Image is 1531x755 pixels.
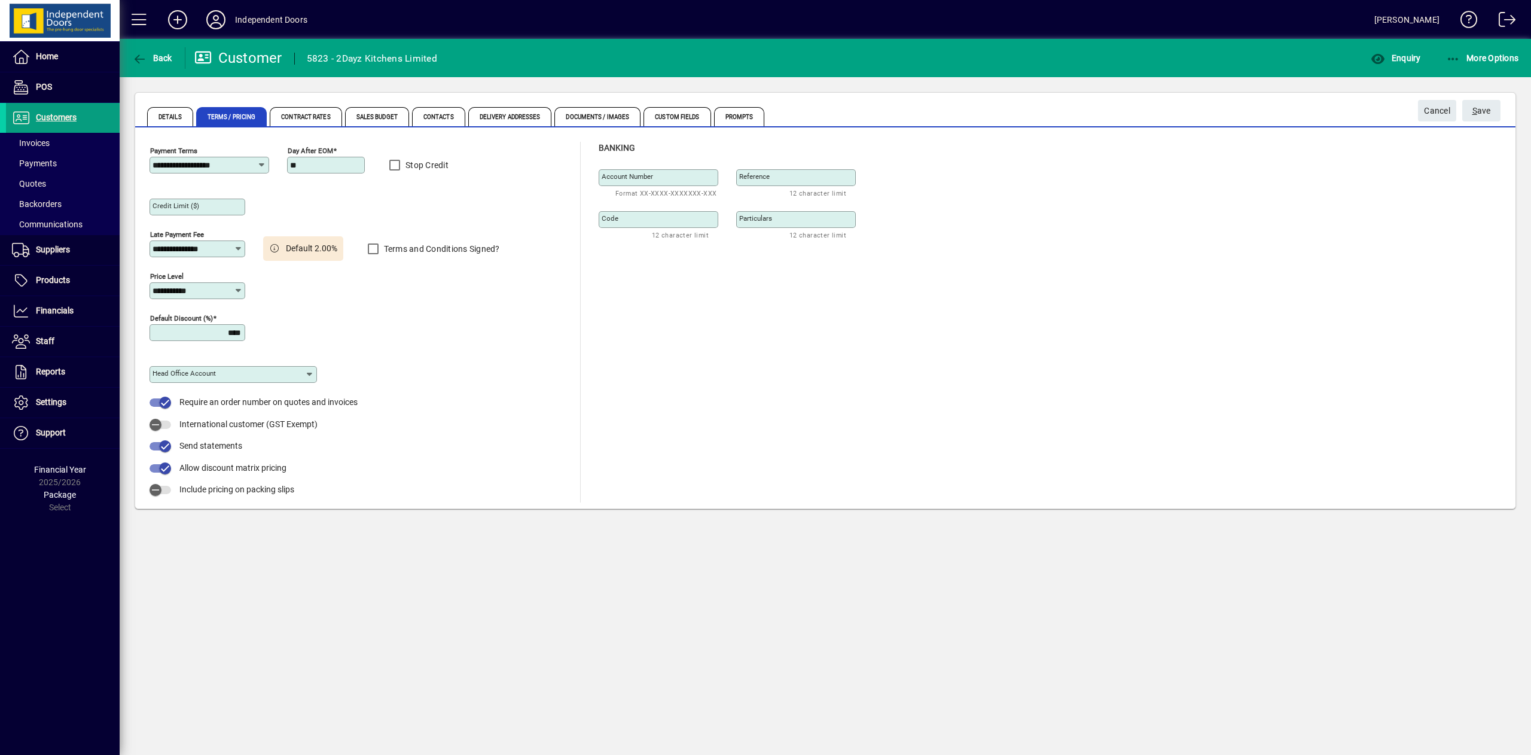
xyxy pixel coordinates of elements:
a: Logout [1490,2,1516,41]
span: Cancel [1424,101,1450,121]
span: Products [36,275,70,285]
span: Financials [36,306,74,315]
button: Profile [197,9,235,31]
span: Allow discount matrix pricing [179,463,286,473]
a: POS [6,72,120,102]
span: Settings [36,397,66,407]
label: Terms and Conditions Signed? [382,243,500,255]
button: Save [1462,100,1500,121]
span: Home [36,51,58,61]
div: Independent Doors [235,10,307,29]
a: Quotes [6,173,120,194]
span: Delivery Addresses [468,107,552,126]
mat-label: Code [602,214,618,223]
span: S [1472,106,1477,115]
span: Suppliers [36,245,70,254]
a: Backorders [6,194,120,214]
mat-hint: 12 character limit [789,228,846,242]
span: Backorders [12,199,62,209]
a: Invoices [6,133,120,153]
app-page-header-button: Back [120,47,185,69]
span: Communications [12,220,83,229]
a: Payments [6,153,120,173]
mat-hint: 12 character limit [652,228,709,242]
mat-hint: Format XX-XXXX-XXXXXXX-XXX [615,186,716,200]
a: Support [6,418,120,448]
button: Add [158,9,197,31]
span: Invoices [12,138,50,148]
span: Customers [36,112,77,122]
button: Back [129,47,175,69]
mat-label: Day after EOM [288,147,333,155]
a: Reports [6,357,120,387]
a: Settings [6,388,120,418]
span: Reports [36,367,65,376]
div: [PERSON_NAME] [1374,10,1439,29]
span: Package [44,490,76,500]
span: Documents / Images [554,107,641,126]
mat-label: Account number [602,172,653,181]
div: Customer [194,48,282,68]
mat-label: Reference [739,172,770,181]
mat-label: Price Level [150,272,184,281]
button: Cancel [1418,100,1456,121]
span: POS [36,82,52,92]
span: Contacts [412,107,465,126]
span: Default 2.00% [286,242,337,255]
span: Contract Rates [270,107,341,126]
a: Home [6,42,120,72]
span: Sales Budget [345,107,409,126]
a: Staff [6,327,120,357]
mat-label: Late Payment Fee [150,230,204,239]
mat-label: Particulars [739,214,772,223]
mat-label: Payment Terms [150,147,197,155]
span: Banking [599,143,635,153]
mat-label: Head Office Account [153,369,216,377]
a: Financials [6,296,120,326]
span: Terms / Pricing [196,107,267,126]
span: Back [132,53,172,63]
label: Stop Credit [403,159,449,171]
span: Include pricing on packing slips [179,485,294,494]
a: Suppliers [6,235,120,265]
span: Support [36,428,66,437]
a: Products [6,266,120,296]
span: Details [147,107,193,126]
a: Communications [6,214,120,235]
span: International customer (GST Exempt) [179,419,318,429]
mat-label: Credit Limit ($) [153,202,199,210]
span: ave [1472,101,1491,121]
button: More Options [1443,47,1522,69]
span: Enquiry [1371,53,1420,63]
button: Enquiry [1368,47,1423,69]
span: Payments [12,159,57,168]
mat-label: Default Discount (%) [150,314,213,322]
span: Send statements [179,441,242,450]
span: More Options [1446,53,1519,63]
a: Knowledge Base [1451,2,1478,41]
span: Custom Fields [643,107,710,126]
mat-hint: 12 character limit [789,186,846,200]
span: Quotes [12,179,46,188]
span: Prompts [714,107,765,126]
span: Financial Year [34,465,86,474]
div: 5823 - 2Dayz Kitchens Limited [307,49,437,68]
span: Require an order number on quotes and invoices [179,397,358,407]
span: Staff [36,336,54,346]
